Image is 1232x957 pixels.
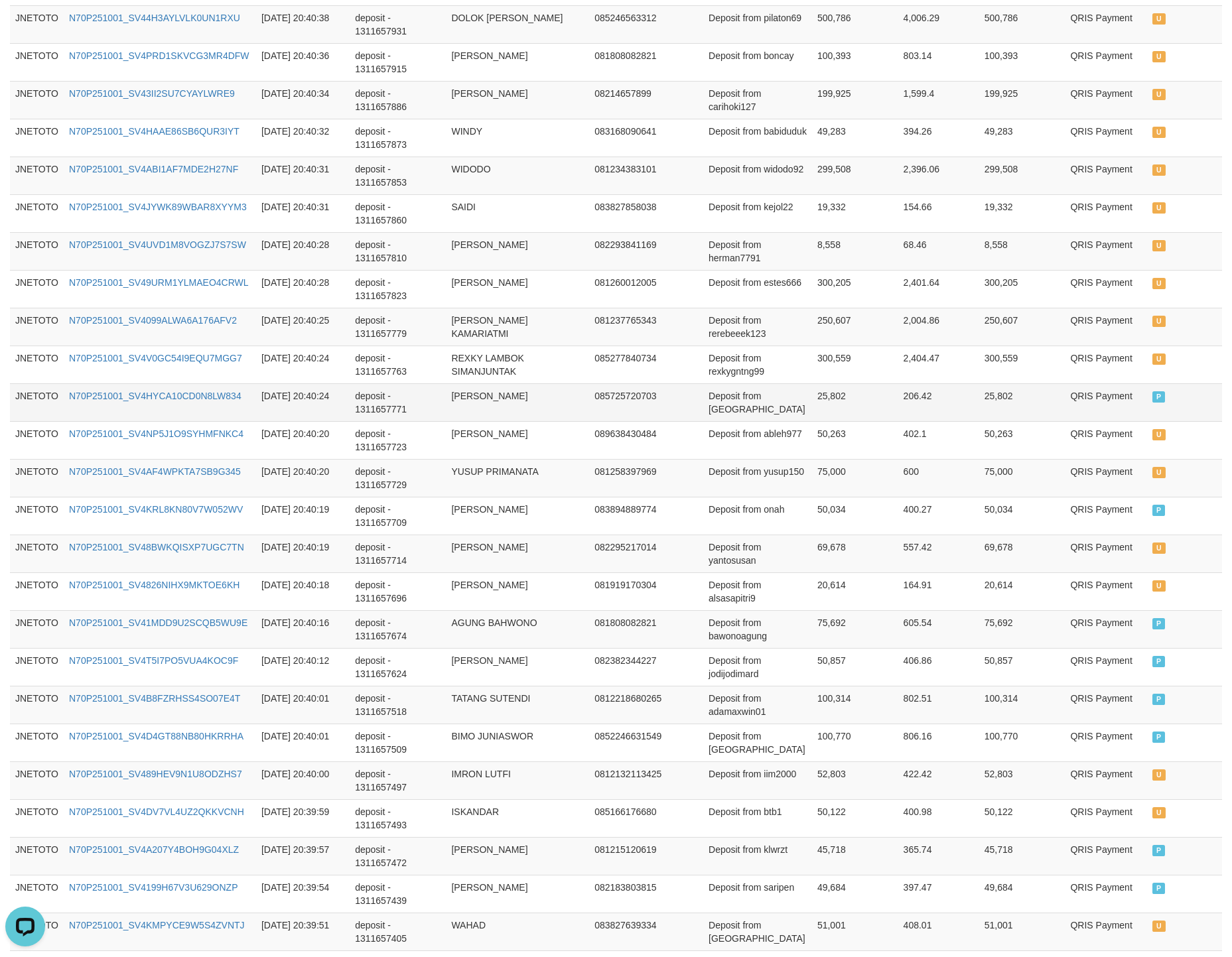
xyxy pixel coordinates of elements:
td: 406.86 [898,648,979,686]
span: UNPAID [1152,921,1166,932]
td: 52,803 [812,761,898,799]
a: N70P251001_SV44H3AYLVLK0UN1RXU [69,13,240,23]
td: 408.01 [898,913,979,950]
td: deposit - 1311657779 [350,308,446,346]
td: 085246563312 [589,5,667,43]
td: 081808082821 [589,610,667,648]
td: 199,925 [979,81,1065,119]
td: Deposit from onah [703,497,812,535]
td: REXKY LAMBOK SIMANJUNTAK [446,346,589,383]
td: 2,401.64 [898,270,979,308]
td: [DATE] 20:40:31 [256,157,350,194]
td: Deposit from kejol22 [703,194,812,232]
td: 1,599.4 [898,81,979,119]
td: Deposit from iim2000 [703,761,812,799]
td: 083827858038 [589,194,667,232]
td: [DATE] 20:40:19 [256,497,350,535]
td: QRIS Payment [1065,799,1146,837]
span: PAID [1152,391,1166,403]
td: JNETOTO [10,270,64,308]
span: UNPAID [1152,769,1166,781]
td: 50,263 [979,421,1065,459]
td: JNETOTO [10,119,64,157]
a: N70P251001_SV4PRD1SKVCG3MR4DFW [69,50,249,61]
td: 2,396.06 [898,157,979,194]
td: [DATE] 20:40:24 [256,346,350,383]
span: UNPAID [1152,51,1166,62]
td: 69,678 [812,535,898,572]
td: Deposit from bawonoagung [703,610,812,648]
td: 154.66 [898,194,979,232]
td: 300,559 [812,346,898,383]
td: 081919170304 [589,572,667,610]
span: PAID [1152,656,1166,667]
td: 52,803 [979,761,1065,799]
td: ISKANDAR [446,799,589,837]
span: UNPAID [1152,542,1166,554]
td: WINDY [446,119,589,157]
td: deposit - 1311657860 [350,194,446,232]
td: [PERSON_NAME] [446,232,589,270]
td: [PERSON_NAME] [446,837,589,875]
td: deposit - 1311657518 [350,686,446,724]
td: [DATE] 20:40:36 [256,43,350,81]
td: JNETOTO [10,875,64,913]
a: N70P251001_SV4T5I7PO5VUA4KOC9F [69,655,238,666]
td: 45,718 [979,837,1065,875]
span: UNPAID [1152,278,1166,289]
td: [DATE] 20:39:59 [256,799,350,837]
td: 802.51 [898,686,979,724]
td: JNETOTO [10,383,64,421]
td: 100,314 [812,686,898,724]
td: 600 [898,459,979,497]
a: N70P251001_SV41MDD9U2SCQB5WU9E [69,617,247,628]
td: JNETOTO [10,157,64,194]
td: Deposit from widodo92 [703,157,812,194]
td: Deposit from ableh977 [703,421,812,459]
td: 422.42 [898,761,979,799]
td: 68.46 [898,232,979,270]
td: 51,001 [979,913,1065,950]
td: WIDODO [446,157,589,194]
td: JNETOTO [10,421,64,459]
td: 081258397969 [589,459,667,497]
td: 083894889774 [589,497,667,535]
span: UNPAID [1152,127,1166,138]
a: N70P251001_SV4DV7VL4UZ2QKKVCNH [69,806,244,817]
td: 69,678 [979,535,1065,572]
td: deposit - 1311657873 [350,119,446,157]
td: IMRON LUTFI [446,761,589,799]
span: UNPAID [1152,429,1166,440]
td: 081237765343 [589,308,667,346]
td: deposit - 1311657931 [350,5,446,43]
td: Deposit from [GEOGRAPHIC_DATA] [703,913,812,950]
td: [DATE] 20:40:12 [256,648,350,686]
td: 50,034 [812,497,898,535]
td: JNETOTO [10,81,64,119]
td: 206.42 [898,383,979,421]
td: 299,508 [812,157,898,194]
td: deposit - 1311657439 [350,875,446,913]
td: 250,607 [812,308,898,346]
td: JNETOTO [10,194,64,232]
td: BIMO JUNIASWOR [446,724,589,761]
td: TATANG SUTENDI [446,686,589,724]
td: 0812218680265 [589,686,667,724]
td: QRIS Payment [1065,761,1146,799]
td: [DATE] 20:40:20 [256,421,350,459]
span: PAID [1152,618,1166,629]
td: 2,004.86 [898,308,979,346]
td: [DATE] 20:40:20 [256,459,350,497]
td: 100,393 [979,43,1065,81]
a: N70P251001_SV4099ALWA6A176AFV2 [69,315,237,326]
td: 082183803815 [589,875,667,913]
td: 75,692 [812,610,898,648]
td: [PERSON_NAME] [446,270,589,308]
td: JNETOTO [10,648,64,686]
td: [PERSON_NAME] [446,421,589,459]
a: N70P251001_SV4HAAE86SB6QUR3IYT [69,126,240,137]
td: deposit - 1311657497 [350,761,446,799]
td: 0812132113425 [589,761,667,799]
a: N70P251001_SV43II2SU7CYAYLWRE9 [69,88,235,99]
td: 100,770 [979,724,1065,761]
